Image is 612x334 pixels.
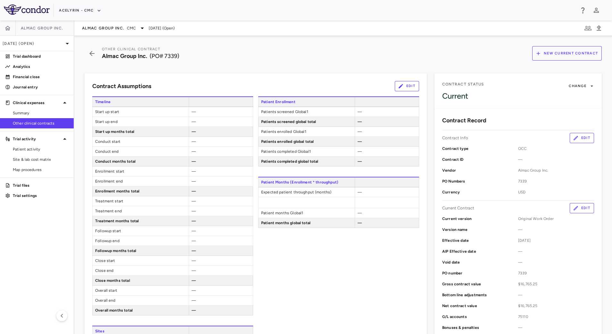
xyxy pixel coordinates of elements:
div: 75110 [518,314,594,320]
span: Start up end [93,117,189,126]
span: — [192,110,196,114]
p: Net contract value [442,303,518,309]
span: Patient Months (Enrollment * throughput) [258,177,355,187]
span: — [192,229,196,233]
p: G/L accounts [442,314,518,320]
p: Trial files [13,183,69,188]
p: Analytics [13,64,69,69]
button: Edit [570,133,594,143]
span: Overall months total [93,305,189,315]
span: Almac Group Inc. [21,26,63,31]
p: Gross contract value [442,281,518,287]
span: Patient months Global1 [259,208,355,218]
span: Treatment months total [93,216,189,226]
button: Edit [570,203,594,213]
span: Followup start [93,226,189,236]
span: — [192,179,196,183]
p: Bonuses & penalties [442,325,518,330]
span: Patients screened global total [259,117,355,126]
span: Original Work Order [518,216,594,222]
span: — [192,199,196,203]
p: Contract Info [442,135,468,141]
span: Conduct end [93,147,189,156]
span: Contract Status [442,82,484,87]
span: Patient Enrollment [258,97,355,107]
span: Map procedures [13,167,69,173]
span: Close end [93,266,189,275]
span: Treatment start [93,196,189,206]
span: Enrollment months total [93,186,189,196]
span: — [192,209,196,213]
span: CMC [127,25,136,31]
span: Treatment end [93,206,189,216]
span: — [358,190,362,194]
p: Version name [442,227,518,232]
p: Contract type [442,146,518,151]
span: 7339 [518,178,594,184]
span: Expected patient throughput (months) [259,187,355,197]
span: Patient activity [13,146,69,152]
p: PO Numbers [442,178,518,184]
button: New Current Contract [532,46,602,61]
span: — [358,139,362,144]
button: Change [569,81,594,91]
p: Current Contract [442,205,474,211]
span: Patients enrolled Global1 [259,127,355,136]
span: Almac Group Inc. [82,26,124,31]
span: $16,765.25 [518,303,594,309]
span: — [518,292,594,298]
p: Trial settings [13,193,69,199]
span: Close months total [93,276,189,285]
span: Overall start [93,286,189,295]
span: — [192,119,196,124]
span: — [358,110,362,114]
span: — [192,268,196,273]
span: Conduct start [93,137,189,146]
span: Almac Group Inc. [518,167,594,173]
span: — [192,308,196,313]
span: — [358,159,362,164]
span: — [192,139,196,144]
span: Summary [13,110,69,116]
span: Overall end [93,296,189,305]
p: Bottom line adjustments [442,292,518,298]
h6: Contract Record [442,116,486,125]
span: Followup end [93,236,189,246]
span: — [518,259,594,265]
span: — [358,211,362,215]
span: Patient months global total [259,218,355,228]
span: — [192,129,196,134]
span: — [192,239,196,243]
span: — [518,157,594,162]
span: — [358,119,362,124]
span: — [192,248,196,253]
span: — [358,149,362,154]
span: — [192,159,196,164]
p: Financial close [13,74,69,80]
span: Enrollment end [93,176,189,186]
span: Patients completed Global1 [259,147,355,156]
p: Vendor [442,167,518,173]
span: (PO# 7339) [150,53,179,60]
span: Patients completed global total [259,157,355,166]
span: 7339 [518,270,594,276]
span: USD [518,189,594,195]
img: logo-full-BYUhSk78.svg [4,4,50,15]
span: [DATE] (Open) [149,25,175,31]
p: Void date [442,259,518,265]
span: Start up start [93,107,189,117]
span: — [192,278,196,283]
span: Site & lab cost matrix [13,157,69,162]
span: — [358,221,362,225]
span: Close start [93,256,189,265]
span: [DATE] [518,238,594,243]
span: Other clinical contracts [13,120,69,126]
span: — [518,325,594,330]
span: — [358,129,362,134]
p: Trial dashboard [13,53,69,59]
span: — [192,169,196,174]
h6: Contract Assumptions [92,82,151,91]
span: Start up months total [93,127,189,136]
p: Clinical expenses [13,100,61,106]
span: — [192,288,196,293]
